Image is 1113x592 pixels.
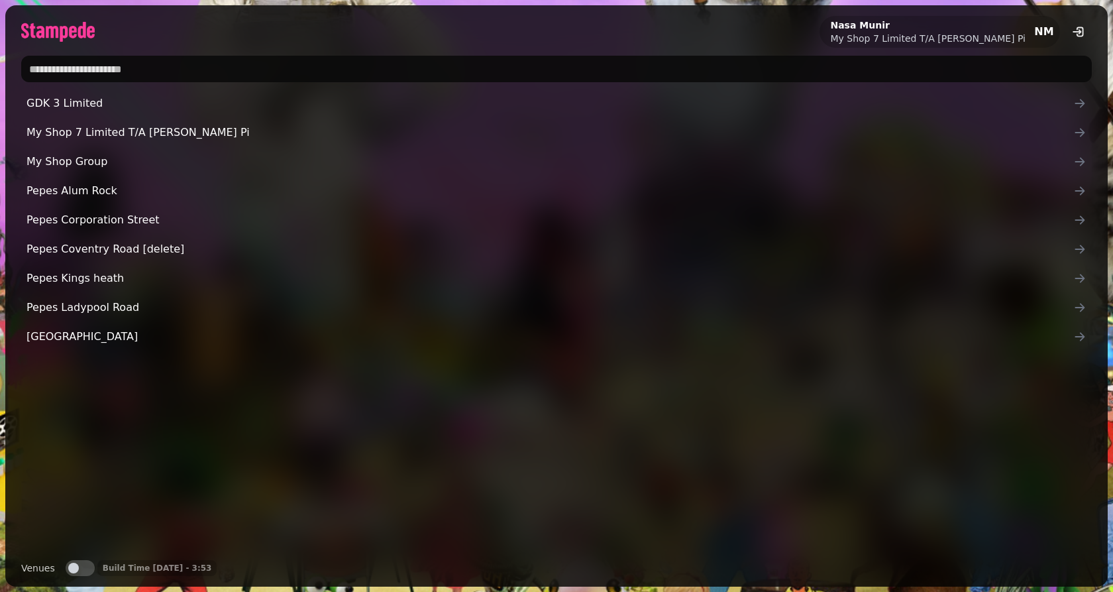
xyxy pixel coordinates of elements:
[1034,27,1053,37] span: NM
[26,300,1073,316] span: Pepes Ladypool Road
[26,154,1073,170] span: My Shop Group
[26,329,1073,345] span: [GEOGRAPHIC_DATA]
[21,90,1092,117] a: GDK 3 Limited
[26,212,1073,228] span: Pepes Corporation Street
[21,148,1092,175] a: My Shop Group
[21,324,1092,350] a: [GEOGRAPHIC_DATA]
[26,270,1073,286] span: Pepes Kings heath
[830,32,1026,45] p: My Shop 7 Limited T/A [PERSON_NAME] Pi
[26,125,1073,141] span: My Shop 7 Limited T/A [PERSON_NAME] Pi
[103,563,212,573] p: Build Time [DATE] - 3:53
[830,19,1026,32] h2: Nasa Munir
[26,95,1073,111] span: GDK 3 Limited
[21,560,55,576] label: Venues
[1065,19,1092,45] button: logout
[21,178,1092,204] a: Pepes Alum Rock
[21,294,1092,321] a: Pepes Ladypool Road
[21,22,95,42] img: logo
[21,119,1092,146] a: My Shop 7 Limited T/A [PERSON_NAME] Pi
[21,265,1092,292] a: Pepes Kings heath
[26,183,1073,199] span: Pepes Alum Rock
[26,241,1073,257] span: Pepes Coventry Road [delete]
[21,207,1092,233] a: Pepes Corporation Street
[21,236,1092,263] a: Pepes Coventry Road [delete]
